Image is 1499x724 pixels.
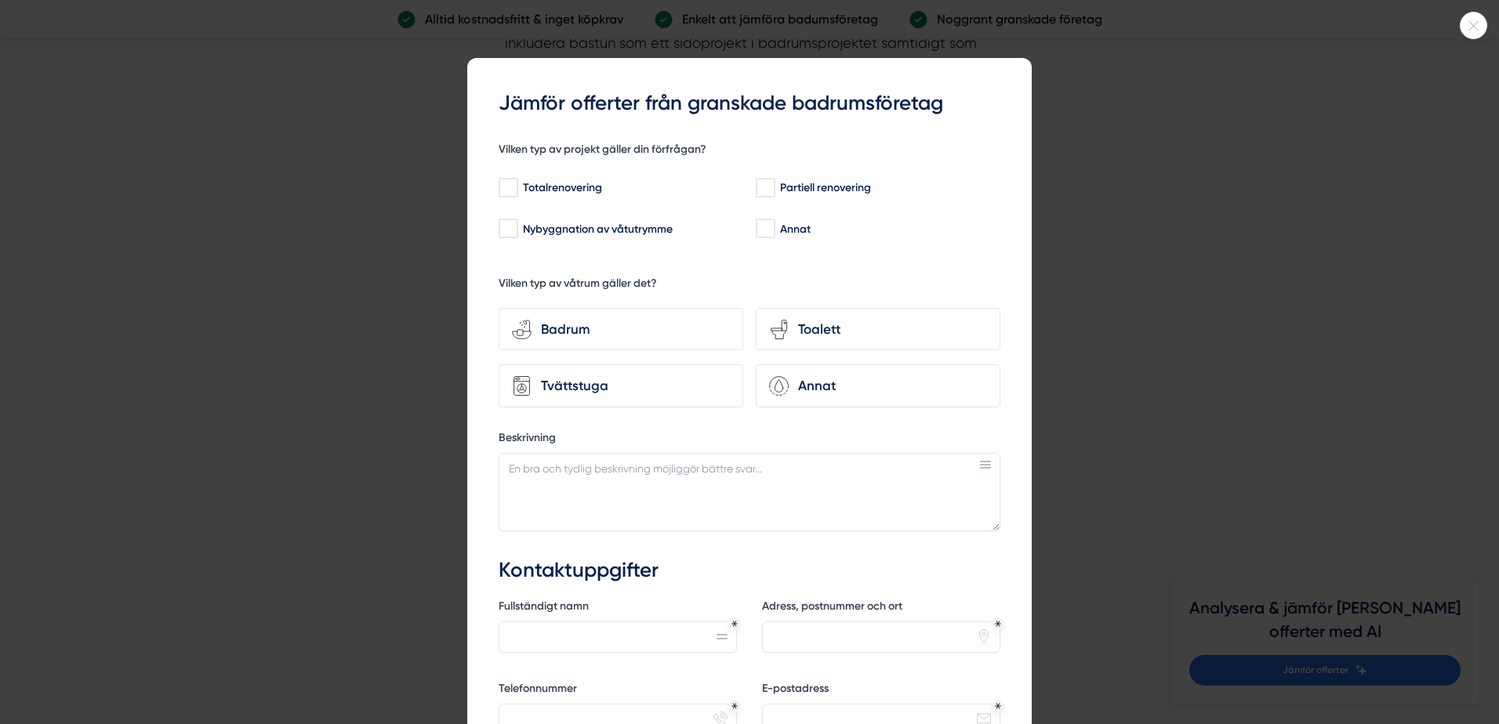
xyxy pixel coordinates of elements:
[499,556,1000,585] h3: Kontaktuppgifter
[499,142,706,161] h5: Vilken typ av projekt gäller din förfrågan?
[499,180,517,196] input: Totalrenovering
[499,221,517,237] input: Nybyggnation av våtutrymme
[731,703,738,709] div: Obligatoriskt
[762,681,1000,700] label: E-postadress
[499,276,657,295] h5: Vilken typ av våtrum gäller det?
[762,599,1000,618] label: Adress, postnummer och ort
[756,180,774,196] input: Partiell renovering
[499,599,737,618] label: Fullständigt namn
[995,703,1001,709] div: Obligatoriskt
[756,221,774,237] input: Annat
[499,681,737,700] label: Telefonnummer
[995,621,1001,627] div: Obligatoriskt
[499,89,1000,118] h3: Jämför offerter från granskade badrumsföretag
[731,621,738,627] div: Obligatoriskt
[499,430,1000,450] label: Beskrivning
